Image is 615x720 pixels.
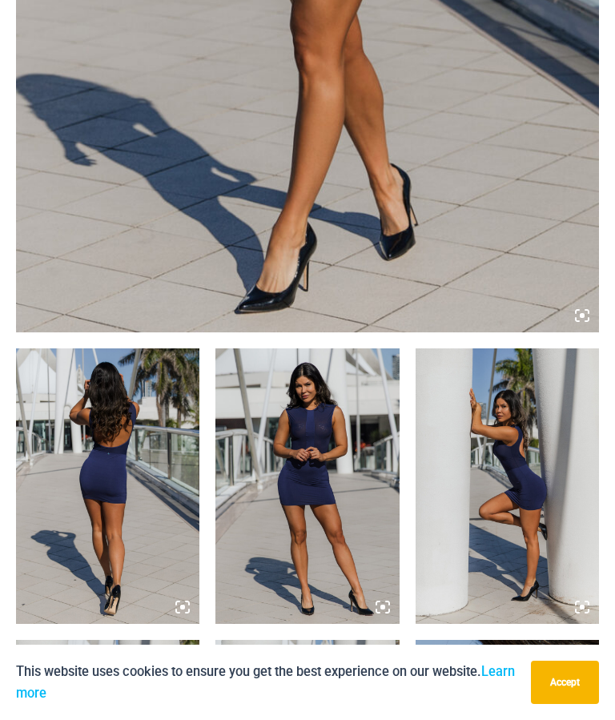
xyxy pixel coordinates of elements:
[416,348,599,624] img: Desire Me Navy 5192 Dress
[215,348,399,624] img: Desire Me Navy 5192 Dress
[16,348,199,624] img: Desire Me Navy 5192 Dress
[16,661,519,704] p: This website uses cookies to ensure you get the best experience on our website.
[531,661,599,704] button: Accept
[16,664,515,701] a: Learn more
